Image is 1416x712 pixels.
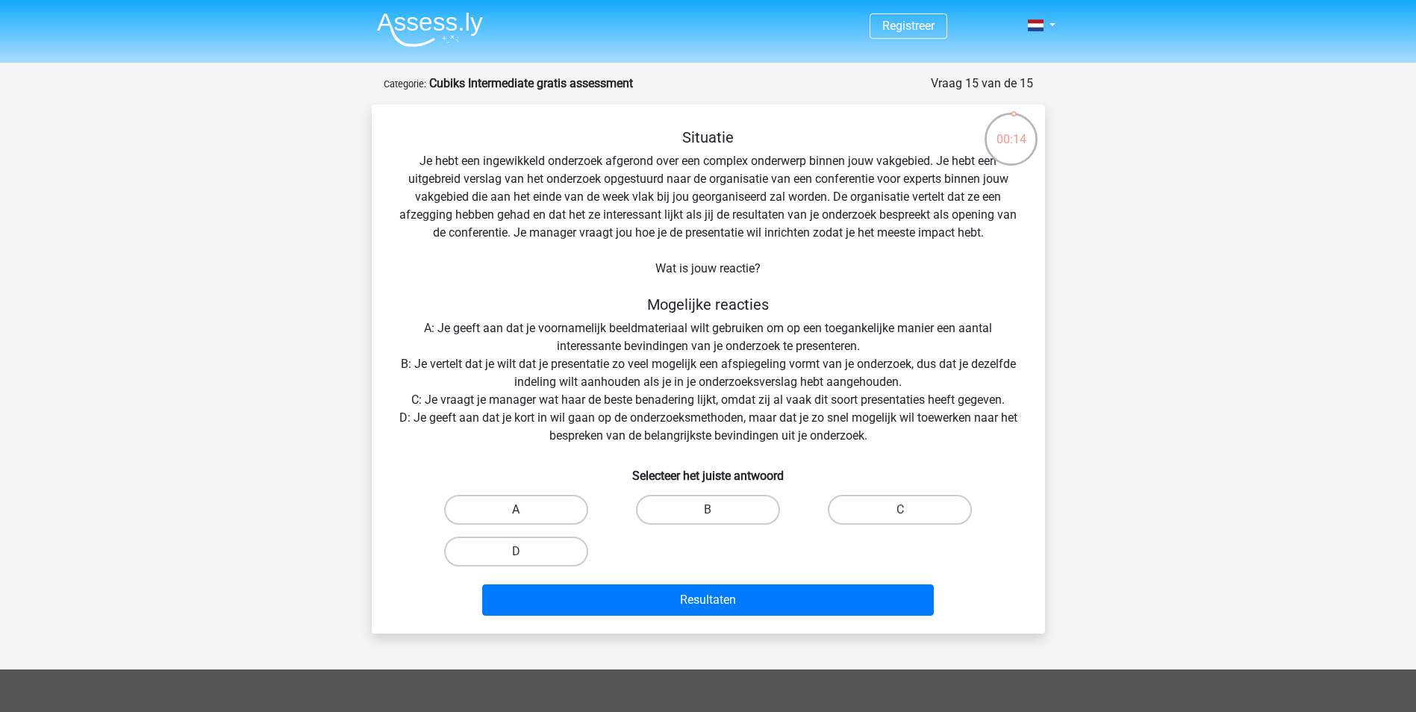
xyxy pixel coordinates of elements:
[378,128,1039,622] div: Je hebt een ingewikkeld onderzoek afgerond over een complex onderwerp binnen jouw vakgebied. Je h...
[828,495,972,525] label: C
[384,78,426,90] small: Categorie:
[444,537,588,566] label: D
[882,19,935,33] a: Registreer
[377,12,483,47] img: Assessly
[429,76,633,90] strong: Cubiks Intermediate gratis assessment
[396,296,1021,313] h5: Mogelijke reacties
[636,495,780,525] label: B
[444,495,588,525] label: A
[931,75,1033,93] div: Vraag 15 van de 15
[482,584,934,616] button: Resultaten
[396,128,1021,146] h5: Situatie
[983,111,1039,149] div: 00:14
[396,457,1021,483] h6: Selecteer het juiste antwoord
